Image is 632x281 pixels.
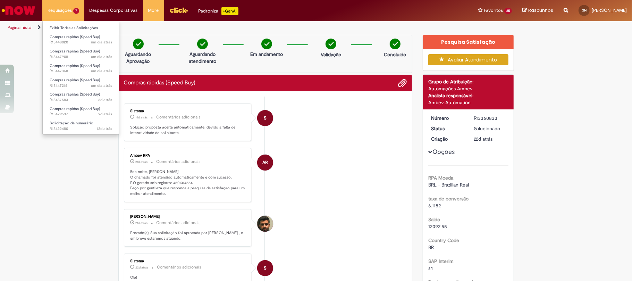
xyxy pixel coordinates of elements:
span: R13448020 [50,40,112,45]
time: 26/08/2025 10:02:53 [91,83,112,88]
time: 26/08/2025 11:57:49 [91,40,112,45]
div: Sistema [130,259,246,263]
time: 14/08/2025 16:00:01 [136,115,148,119]
div: Solucionado [474,125,506,132]
div: R13360833 [474,115,506,122]
small: Comentários adicionais [157,264,202,270]
img: check-circle-green.png [197,39,208,49]
p: Validação [321,51,341,58]
time: 16/08/2025 11:16:33 [97,126,112,131]
div: Ambev RPA [257,155,273,171]
span: R13447908 [50,54,112,60]
dt: Status [426,125,469,132]
a: Aberto R13448020 : Compras rápidas (Speed Buy) [43,33,119,46]
p: Solução proposta aceita automaticamente, devido a falta de interatividade do solicitante. [130,125,246,135]
p: Aguardando Aprovação [121,51,155,65]
span: R13447368 [50,68,112,74]
span: Compras rápidas (Speed Buy) [50,92,100,97]
a: Aberto R13447216 : Compras rápidas (Speed Buy) [43,76,119,89]
span: R13422480 [50,126,112,132]
span: Favoritos [484,7,503,14]
ul: Trilhas de página [5,21,416,34]
dt: Criação [426,135,469,142]
span: Compras rápidas (Speed Buy) [50,106,100,111]
a: Aberto R13429537 : Compras rápidas (Speed Buy) [43,105,119,118]
a: Aberto R13447908 : Compras rápidas (Speed Buy) [43,48,119,60]
span: 25 [504,8,512,14]
span: 12d atrás [97,126,112,131]
span: R13447216 [50,83,112,89]
a: Aberto R13422480 : Solicitação de numerário [43,119,119,132]
span: 12092.55 [428,223,447,230]
img: ServiceNow [1,3,36,17]
a: Rascunhos [522,7,553,14]
b: SAP Interim [428,258,454,264]
h2: Compras rápidas (Speed Buy) Histórico de tíquete [124,80,196,86]
span: S [264,260,267,276]
button: Adicionar anexos [398,78,407,88]
a: Exibir Todas as Solicitações [43,24,119,32]
time: 06/08/2025 23:39:28 [136,160,148,164]
time: 06/08/2025 16:20:29 [136,265,149,270]
span: 14d atrás [136,115,148,119]
div: Padroniza [199,7,238,15]
span: Compras rápidas (Speed Buy) [50,49,100,54]
div: Analista responsável: [428,92,508,99]
span: More [148,7,159,14]
div: Ambev RPA [130,154,246,158]
img: click_logo_yellow_360x200.png [169,5,188,15]
ul: Requisições [42,21,119,135]
span: 6d atrás [98,97,112,102]
span: 22d atrás [136,265,149,270]
div: João Moreira Soares [257,216,273,232]
time: 26/08/2025 11:41:27 [91,54,112,59]
time: 06/08/2025 16:20:17 [474,136,493,142]
span: 9d atrás [98,111,112,117]
p: Em andamento [250,51,283,58]
div: Ambev Automation [428,99,508,106]
span: um dia atrás [91,40,112,45]
span: 7 [73,8,79,14]
span: Compras rápidas (Speed Buy) [50,63,100,68]
span: 22d atrás [474,136,493,142]
small: Comentários adicionais [157,114,201,120]
span: 21d atrás [136,160,148,164]
span: Compras rápidas (Speed Buy) [50,77,100,83]
time: 21/08/2025 16:55:26 [98,97,112,102]
span: Rascunhos [528,7,553,14]
img: check-circle-green.png [133,39,144,49]
div: Grupo de Atribuição: [428,78,508,85]
button: Avaliar Atendimento [428,54,508,65]
a: Aberto R13447368 : Compras rápidas (Speed Buy) [43,62,119,75]
div: [PERSON_NAME] [130,215,246,219]
div: System [257,260,273,276]
span: um dia atrás [91,54,112,59]
b: RPA Moeda [428,175,453,181]
small: Comentários adicionais [157,159,201,165]
small: Comentários adicionais [157,220,201,226]
span: Compras rápidas (Speed Buy) [50,34,100,40]
p: Prezado(a), Sua solicitação foi aprovada por [PERSON_NAME] , e em breve estaremos atuando. [130,230,246,241]
span: Despesas Corporativas [90,7,138,14]
span: Requisições [48,7,72,14]
span: [PERSON_NAME] [592,7,627,13]
span: s4 [428,265,433,271]
span: GN [582,8,587,13]
span: 6.1182 [428,203,441,209]
span: um dia atrás [91,83,112,88]
p: Concluído [384,51,406,58]
b: Saldo [428,216,440,223]
span: S [264,110,267,126]
time: 19/08/2025 16:08:56 [98,111,112,117]
span: um dia atrás [91,68,112,74]
p: +GenAi [221,7,238,15]
span: R13437583 [50,97,112,103]
b: Country Code [428,237,459,243]
img: check-circle-green.png [326,39,336,49]
time: 26/08/2025 10:20:59 [91,68,112,74]
div: System [257,110,273,126]
span: R13429537 [50,111,112,117]
dt: Número [426,115,469,122]
b: taxa de conversão [428,196,469,202]
div: Sistema [130,109,246,113]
